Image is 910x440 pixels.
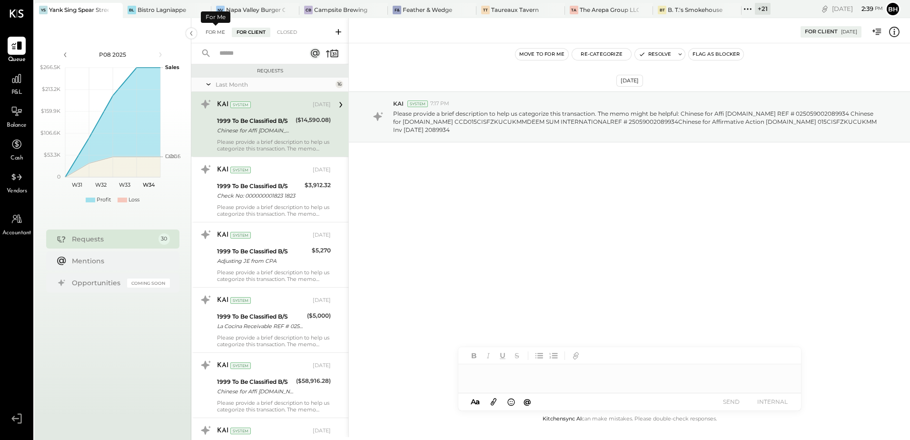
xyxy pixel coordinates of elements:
div: For Me [201,11,230,23]
div: Napa Valley Burger Company [226,6,286,14]
span: KAI [393,100,404,108]
text: Sales [165,64,179,70]
div: KAI [217,165,228,175]
div: System [407,100,428,107]
div: [DATE] [313,166,331,174]
div: Requests [72,234,154,244]
div: Please provide a brief description to help us categorize this transaction. The memo might be help... [217,204,331,217]
div: $3,912.32 [305,180,331,190]
p: Please provide a brief description to help us categorize this transaction. The memo might be help... [393,110,877,134]
div: Opportunities [72,278,122,288]
span: Balance [7,121,27,130]
text: $213.2K [42,86,60,92]
button: Add URL [570,350,582,362]
div: B. T.'s Smokehouse [668,6,722,14]
div: System [230,362,251,369]
a: Cash [0,135,33,163]
div: [DATE] [313,101,331,109]
button: Underline [496,350,509,362]
button: Bold [468,350,480,362]
button: Strikethrough [511,350,523,362]
a: P&L [0,70,33,97]
span: 7:17 PM [430,100,449,108]
div: [DATE] [832,4,883,13]
div: Bistro Lagniappe [138,6,186,14]
div: 16 [336,80,343,88]
button: Aa [468,397,483,407]
div: Chinese for Affi [DOMAIN_NAME] REF # 025059002089934 Chinese for [DOMAIN_NAME] CCD015CISFZKUCUKMM... [217,126,293,135]
button: Move to for me [515,49,569,60]
div: [DATE] [313,297,331,304]
a: Queue [0,37,33,64]
div: Closed [272,28,302,37]
text: W31 [72,181,82,188]
div: P08 2025 [72,50,153,59]
div: F& [393,6,401,14]
div: 1999 To Be Classified B/S [217,116,293,126]
div: copy link [820,4,830,14]
div: La Cocina Receivable REF # 025080002989141 La Cocina 1204895317ReceivableCCD016KYPSPF3OE2FRYank S... [217,321,304,331]
span: Cash [10,154,23,163]
div: Please provide a brief description to help us categorize this transaction. The memo might be help... [217,400,331,413]
div: System [230,167,251,173]
button: @ [521,396,534,408]
div: + 21 [755,3,771,15]
button: Bh [885,1,900,17]
text: $159.9K [41,108,60,114]
div: Please provide a brief description to help us categorize this transaction. The memo might be help... [217,334,331,348]
div: For Client [805,28,838,36]
div: TT [481,6,490,14]
div: Please provide a brief description to help us categorize this transaction. The memo might be help... [217,269,331,282]
div: BT [658,6,666,14]
text: $106.6K [40,130,60,136]
div: KAI [217,100,228,110]
div: [DATE] [313,427,331,435]
div: System [230,297,251,304]
div: Check No: 000000001823 1823 [217,191,302,200]
div: Campsite Brewing [314,6,367,14]
span: a [475,397,480,406]
span: Vendors [7,187,27,196]
div: [DATE] [313,362,331,370]
text: 0 [57,173,60,180]
div: [DATE] [616,75,643,87]
button: Ordered List [547,350,560,362]
div: Taureaux Tavern [491,6,539,14]
div: Requests [196,68,344,74]
div: System [230,101,251,108]
a: Vendors [0,168,33,196]
div: Mentions [72,256,165,266]
div: KAI [217,296,228,305]
div: 1999 To Be Classified B/S [217,377,293,387]
div: BL [128,6,136,14]
button: Re-Categorize [572,49,631,60]
div: The Arepa Group LLC [580,6,639,14]
text: Labor [165,153,179,160]
div: ($5,000) [307,311,331,320]
div: System [230,428,251,434]
div: Adjusting JE from CPA [217,256,309,266]
text: W33 [119,181,130,188]
div: KAI [217,426,228,436]
div: Loss [129,196,139,204]
div: Last Month [216,80,333,89]
text: W34 [142,181,155,188]
span: Accountant [2,229,31,238]
div: For Me [201,28,230,37]
text: $266.5K [40,64,60,70]
div: Profit [97,196,111,204]
button: INTERNAL [753,395,791,408]
button: Unordered List [533,350,545,362]
a: Accountant [0,210,33,238]
button: Italic [482,350,495,362]
div: 1999 To Be Classified B/S [217,181,302,191]
div: Yank Sing Spear Street [49,6,109,14]
div: CB [304,6,313,14]
div: System [230,232,251,239]
div: ($14,590.08) [296,115,331,125]
a: Balance [0,102,33,130]
div: Feather & Wedge [403,6,452,14]
div: NV [216,6,225,14]
div: 1999 To Be Classified B/S [217,312,304,321]
div: KAI [217,361,228,370]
